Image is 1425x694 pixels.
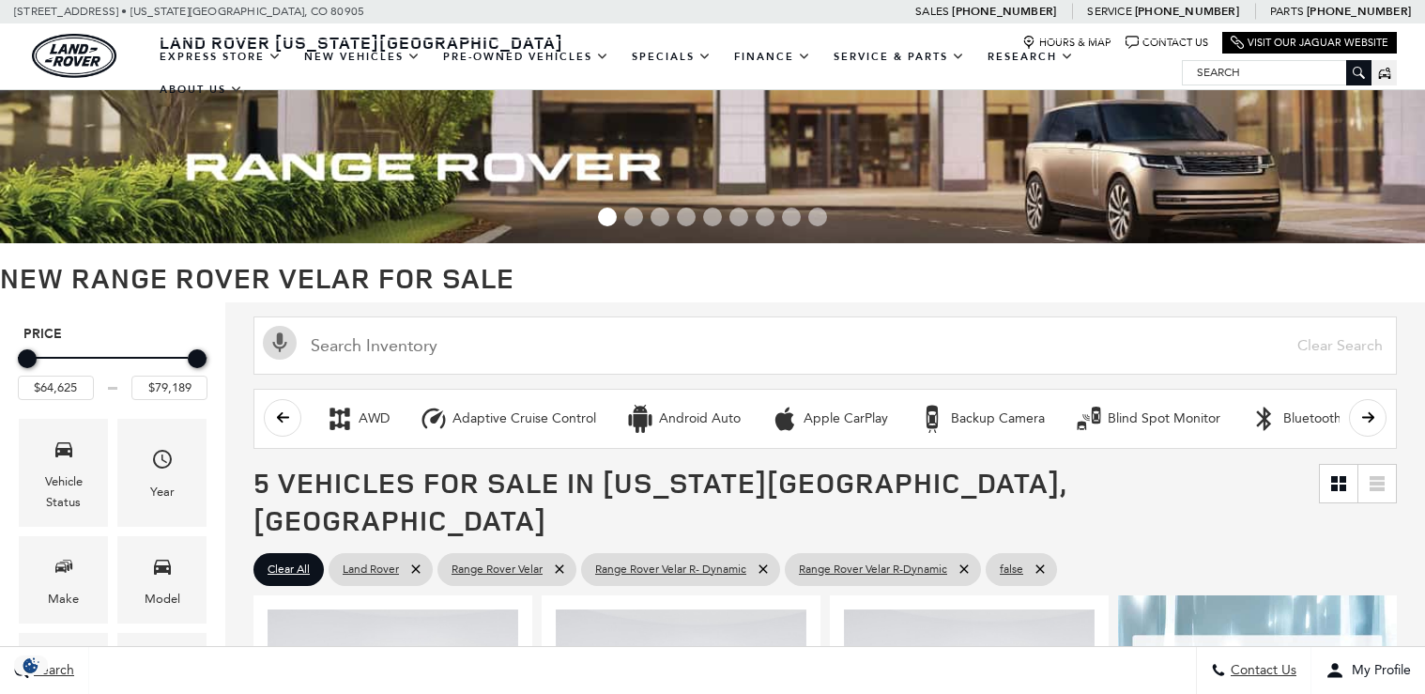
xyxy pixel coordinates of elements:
div: Android Auto [626,405,654,433]
a: Pre-Owned Vehicles [432,40,621,73]
span: My Profile [1344,663,1411,679]
div: Android Auto [659,410,741,427]
span: Go to slide 4 [677,208,696,226]
a: [STREET_ADDRESS] • [US_STATE][GEOGRAPHIC_DATA], CO 80905 [14,5,364,18]
img: Opt-Out Icon [9,655,53,675]
button: Backup CameraBackup Camera [908,399,1055,439]
input: Search Inventory [253,316,1397,375]
span: Range Rover Velar R-Dynamic [799,558,947,581]
div: Adaptive Cruise Control [452,410,596,427]
span: Model [151,550,174,589]
button: AWDAWD [315,399,400,439]
input: Search [1183,61,1371,84]
span: Year [151,443,174,482]
div: Bluetooth [1283,410,1341,427]
a: Hours & Map [1022,36,1111,50]
div: Apple CarPlay [804,410,888,427]
div: AWD [359,410,390,427]
span: Service [1087,5,1131,18]
div: Bluetooth [1250,405,1279,433]
span: Clear All [268,558,310,581]
span: Go to slide 9 [808,208,827,226]
span: Sales [915,5,949,18]
section: Click to Open Cookie Consent Modal [9,655,53,675]
div: Price [18,343,207,400]
a: EXPRESS STORE [148,40,293,73]
span: Go to slide 7 [756,208,774,226]
span: Go to slide 5 [703,208,722,226]
a: [PHONE_NUMBER] [1307,4,1411,19]
span: Contact Us [1226,663,1296,679]
img: Land Rover [32,34,116,78]
div: VehicleVehicle Status [19,419,108,527]
a: Visit Our Jaguar Website [1231,36,1388,50]
div: Blind Spot Monitor [1108,410,1220,427]
div: MakeMake [19,536,108,624]
div: Adaptive Cruise Control [420,405,448,433]
a: New Vehicles [293,40,432,73]
button: Blind Spot MonitorBlind Spot Monitor [1065,399,1231,439]
a: Land Rover [US_STATE][GEOGRAPHIC_DATA] [148,31,575,54]
h5: Price [23,326,202,343]
span: Vehicle [53,433,75,471]
div: Backup Camera [918,405,946,433]
a: land-rover [32,34,116,78]
nav: Main Navigation [148,40,1182,106]
div: Make [48,589,79,609]
button: scroll right [1349,399,1387,437]
a: Contact Us [1126,36,1208,50]
span: Go to slide 6 [729,208,748,226]
button: Open user profile menu [1311,647,1425,694]
button: scroll left [264,399,301,437]
span: false [1000,558,1023,581]
div: ModelModel [117,536,207,624]
a: About Us [148,73,254,106]
div: Blind Spot Monitor [1075,405,1103,433]
a: Finance [723,40,822,73]
div: Backup Camera [951,410,1045,427]
span: Go to slide 1 [598,208,617,226]
a: [PHONE_NUMBER] [952,4,1056,19]
div: Maximum Price [188,349,207,368]
span: Make [53,550,75,589]
svg: Click to toggle on voice search [263,326,297,360]
div: Vehicle Status [33,471,94,513]
a: [PHONE_NUMBER] [1135,4,1239,19]
a: Specials [621,40,723,73]
span: Parts [1270,5,1304,18]
input: Maximum [131,376,207,400]
button: Adaptive Cruise ControlAdaptive Cruise Control [409,399,606,439]
button: Android AutoAndroid Auto [616,399,751,439]
div: Model [145,589,180,609]
div: YearYear [117,419,207,527]
input: Minimum [18,376,94,400]
span: Go to slide 8 [782,208,801,226]
span: Land Rover [US_STATE][GEOGRAPHIC_DATA] [160,31,563,54]
span: Go to slide 2 [624,208,643,226]
div: Apple CarPlay [771,405,799,433]
button: BluetoothBluetooth [1240,399,1352,439]
span: Go to slide 3 [651,208,669,226]
div: Minimum Price [18,349,37,368]
div: AWD [326,405,354,433]
span: Range Rover Velar [452,558,543,581]
span: 5 Vehicles for Sale in [US_STATE][GEOGRAPHIC_DATA], [GEOGRAPHIC_DATA] [253,463,1066,539]
span: Range Rover Velar R- Dynamic [595,558,746,581]
a: Research [976,40,1085,73]
span: Land Rover [343,558,399,581]
div: Year [150,482,175,502]
button: Apple CarPlayApple CarPlay [760,399,898,439]
a: Service & Parts [822,40,976,73]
